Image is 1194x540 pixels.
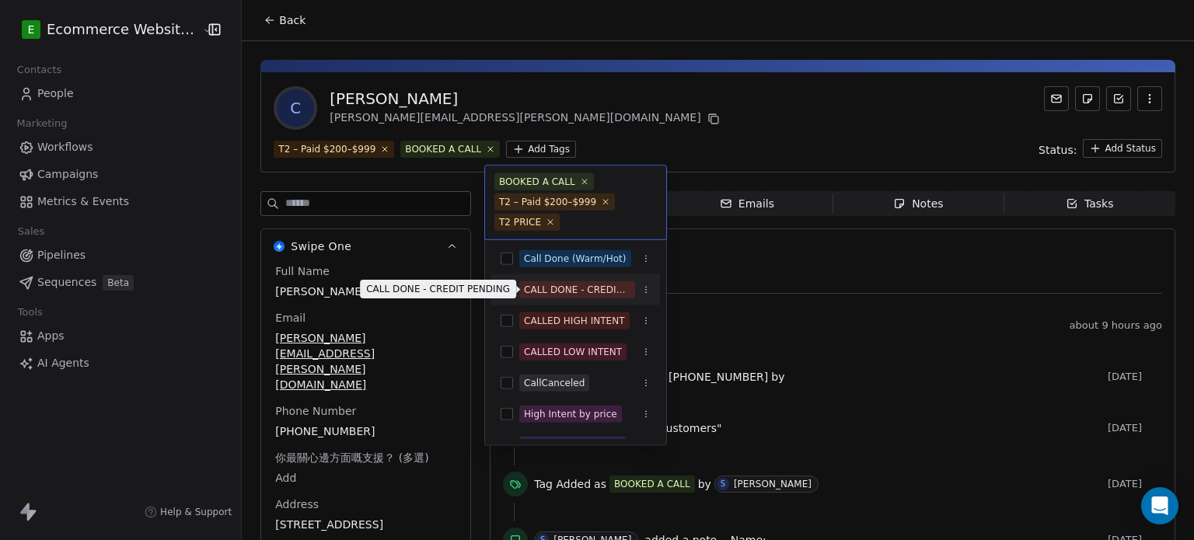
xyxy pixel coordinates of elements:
div: High Intent by price [524,407,617,421]
div: T2 – Paid $200–$999 [499,195,596,209]
div: BOOKED A CALL [499,175,575,189]
div: Low Intent (by price) [524,438,621,452]
div: CALL DONE - CREDIT PENDING [524,283,630,297]
div: CALLED HIGH INTENT [524,314,625,328]
div: T2 PRICE [499,215,541,229]
div: Call Done (Warm/Hot) [524,252,627,266]
div: CallCanceled [524,376,585,390]
div: CALLED LOW INTENT [524,345,622,359]
p: CALL DONE - CREDIT PENDING [366,283,510,295]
